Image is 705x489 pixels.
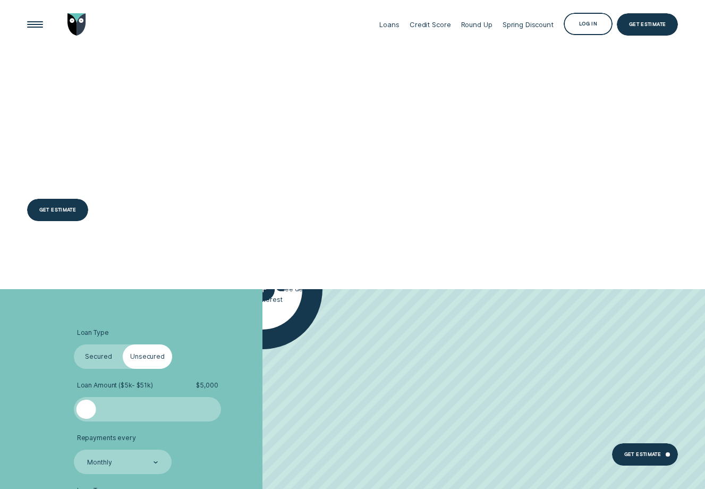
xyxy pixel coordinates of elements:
[67,13,86,35] img: Wisr
[617,13,678,35] a: Get Estimate
[410,20,451,29] div: Credit Score
[87,458,112,466] div: Monthly
[24,13,46,35] button: Open Menu
[379,20,399,29] div: Loans
[123,344,172,369] label: Unsecured
[564,13,613,35] button: Log in
[77,434,136,442] span: Repayments every
[196,381,218,389] span: $ 5,000
[27,71,293,140] h4: Personal loan calculator
[612,443,678,465] a: Get estimate
[77,381,153,389] span: Loan Amount ( $5k - $51k )
[503,20,554,29] div: Spring Discount
[461,20,492,29] div: Round Up
[74,344,123,369] label: Secured
[281,285,315,293] span: See details
[77,328,109,336] span: Loan Type
[27,199,89,221] a: Get estimate
[251,277,315,301] button: See details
